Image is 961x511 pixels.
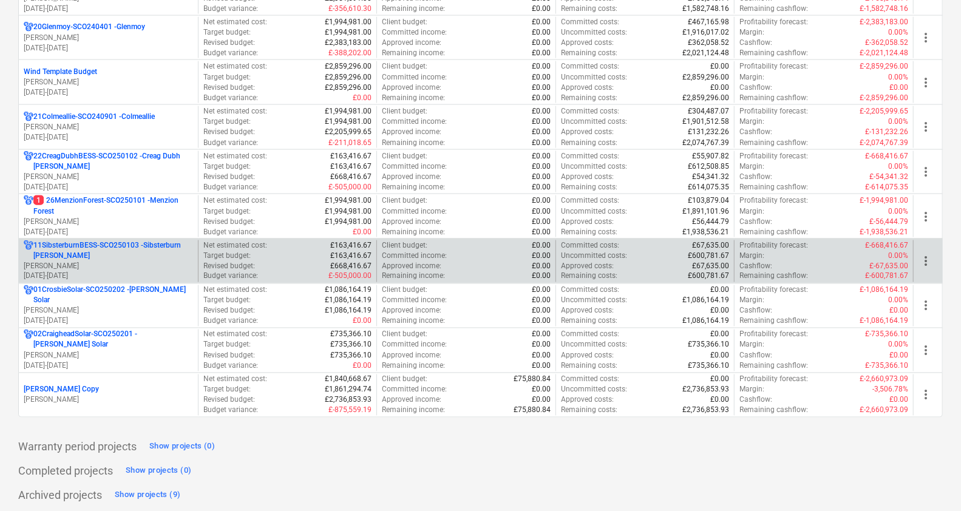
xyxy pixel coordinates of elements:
div: Show projects (9) [115,489,180,503]
p: Approved costs : [561,261,614,271]
p: £0.00 [532,285,551,296]
span: more_vert [919,299,933,313]
span: more_vert [919,75,933,90]
p: £0.00 [532,206,551,217]
p: Remaining income : [382,48,445,58]
p: £1,994,981.00 [325,217,372,227]
p: Remaining costs : [561,316,617,327]
p: Margin : [739,206,764,217]
p: £-362,058.52 [865,38,908,48]
p: [DATE] - [DATE] [24,361,193,371]
p: Remaining costs : [561,182,617,192]
div: Project has multi currencies enabled [24,112,33,122]
p: Approved costs : [561,217,614,227]
p: Client budget : [382,285,427,296]
p: £0.00 [532,261,551,271]
p: Net estimated cost : [203,285,267,296]
p: Client budget : [382,151,427,161]
p: £56,444.79 [692,217,729,227]
p: Committed income : [382,206,447,217]
p: Remaining cashflow : [739,4,808,14]
iframe: Chat Widget [900,453,961,511]
p: 0.00% [888,251,908,261]
p: £1,916,017.02 [682,27,729,38]
p: £0.00 [532,316,551,327]
p: Budget variance : [203,271,258,282]
p: £1,901,512.58 [682,117,729,127]
p: [PERSON_NAME] [24,351,193,361]
p: £67,635.00 [692,261,729,271]
p: Remaining cashflow : [739,271,808,282]
p: £2,859,296.00 [325,61,372,72]
div: 22CreagDubhBESS-SCO250102 -Creag Dubh [PERSON_NAME][PERSON_NAME][DATE]-[DATE] [24,151,193,193]
p: £0.00 [532,182,551,192]
p: £2,074,767.39 [682,138,729,148]
p: Cashflow : [739,127,772,137]
p: [PERSON_NAME] [24,77,193,87]
p: £612,508.85 [688,161,729,172]
p: £735,366.10 [330,330,372,340]
p: 0.00% [888,27,908,38]
p: £54,341.32 [692,172,729,182]
p: £1,086,164.19 [325,306,372,316]
p: £-1,938,536.21 [860,227,908,237]
p: Approved income : [382,217,441,227]
span: more_vert [919,120,933,134]
p: Committed income : [382,296,447,306]
p: £-2,074,767.39 [860,138,908,148]
p: £-2,205,999.65 [860,106,908,117]
p: £-1,086,164.19 [860,316,908,327]
p: Target budget : [203,27,251,38]
p: Target budget : [203,296,251,306]
p: £2,383,183.00 [325,38,372,48]
p: £0.00 [889,83,908,93]
p: [DATE] - [DATE] [24,271,193,282]
p: £0.00 [532,296,551,306]
p: Cashflow : [739,172,772,182]
p: Budget variance : [203,138,258,148]
div: 01CrosbieSolar-SCO250202 -[PERSON_NAME] Solar[PERSON_NAME][DATE]-[DATE] [24,285,193,327]
p: £0.00 [532,127,551,137]
p: £-2,859,296.00 [860,61,908,72]
p: £668,416.67 [330,261,372,271]
div: Project has multi currencies enabled [24,195,33,216]
p: [DATE] - [DATE] [24,43,193,53]
p: £163,416.67 [330,151,372,161]
p: £0.00 [532,138,551,148]
p: Client budget : [382,330,427,340]
p: [DATE] - [DATE] [24,4,193,14]
p: Remaining costs : [561,271,617,282]
p: Budget variance : [203,182,258,192]
p: Approved income : [382,172,441,182]
p: £0.00 [532,306,551,316]
p: £67,635.00 [692,240,729,251]
p: Net estimated cost : [203,17,267,27]
p: £0.00 [532,106,551,117]
p: [PERSON_NAME] [24,395,193,405]
p: Profitability forecast : [739,285,808,296]
p: Revised budget : [203,217,255,227]
p: Revised budget : [203,261,255,271]
p: Remaining cashflow : [739,227,808,237]
p: £-2,383,183.00 [860,17,908,27]
div: Show projects (0) [126,464,191,478]
p: £2,021,124.48 [682,48,729,58]
p: £1,582,748.16 [682,4,729,14]
p: Committed costs : [561,330,619,340]
span: more_vert [919,164,933,179]
p: Profitability forecast : [739,330,808,340]
p: Cashflow : [739,83,772,93]
p: Net estimated cost : [203,61,267,72]
button: Show projects (9) [112,486,183,505]
p: 26MenzionForest-SCO250101 - Menzion Forest [33,195,193,216]
p: Approved costs : [561,127,614,137]
p: Revised budget : [203,127,255,137]
p: Committed costs : [561,151,619,161]
p: 02CraigheadSolar-SCO250201 - [PERSON_NAME] Solar [33,330,193,350]
p: Revised budget : [203,306,255,316]
p: Committed costs : [561,195,619,206]
p: £-668,416.67 [865,151,908,161]
div: Project has multi currencies enabled [24,240,33,261]
p: £0.00 [532,217,551,227]
p: £2,859,296.00 [325,72,372,83]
